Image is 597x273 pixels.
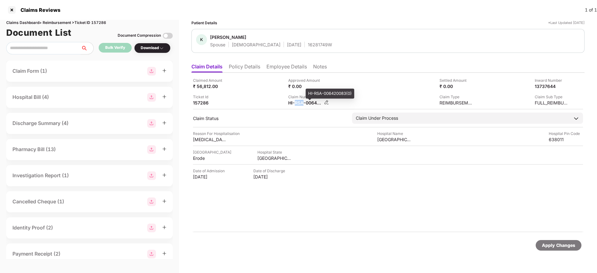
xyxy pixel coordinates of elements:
button: search [81,42,94,54]
h1: Document List [6,26,72,39]
img: svg+xml;base64,PHN2ZyBpZD0iRWRpdC0zMngzMiIgeG1sbnM9Imh0dHA6Ly93d3cudzMub3JnLzIwMDAvc3ZnIiB3aWR0aD... [324,100,329,105]
span: plus [162,121,167,125]
span: plus [162,225,167,229]
span: plus [162,147,167,151]
div: Erode [193,155,227,161]
div: Reason For Hospitalisation [193,131,240,136]
div: HI-RSA-006420083(0) [306,89,354,99]
div: Hospital Bill (4) [12,93,49,101]
div: Claimed Amount [193,77,227,83]
div: [GEOGRAPHIC_DATA] [257,155,292,161]
span: plus [162,68,167,73]
div: Identity Proof (2) [12,224,53,232]
li: Notes [313,63,327,72]
div: Pharmacy Bill (13) [12,146,56,153]
img: svg+xml;base64,PHN2ZyBpZD0iR3JvdXBfMjg4MTMiIGRhdGEtbmFtZT0iR3JvdXAgMjg4MTMiIHhtbG5zPSJodHRwOi8vd3... [147,93,156,102]
div: Ticket Id [193,94,227,100]
div: Spouse [210,42,225,48]
div: Apply Changes [542,242,575,249]
img: svg+xml;base64,PHN2ZyBpZD0iR3JvdXBfMjg4MTMiIGRhdGEtbmFtZT0iR3JvdXAgMjg4MTMiIHhtbG5zPSJodHRwOi8vd3... [147,250,156,258]
img: downArrowIcon [573,115,579,122]
div: Bulk Verify [105,45,125,51]
div: 1 of 1 [585,7,597,13]
div: Discharge Summary (4) [12,119,68,127]
span: plus [162,251,167,256]
div: ₹ 56,812.00 [193,83,227,89]
div: Claim Number [288,94,329,100]
span: plus [162,173,167,177]
div: [DATE] [287,42,301,48]
div: Claims Reviews [17,7,60,13]
div: 13737644 [535,83,569,89]
div: Hospital Name [377,131,411,136]
div: FULL_REIMBURSEMENT [535,100,569,106]
span: search [81,46,93,51]
img: svg+xml;base64,PHN2ZyBpZD0iR3JvdXBfMjg4MTMiIGRhdGEtbmFtZT0iR3JvdXAgMjg4MTMiIHhtbG5zPSJodHRwOi8vd3... [147,224,156,232]
div: Payment Receipt (2) [12,250,60,258]
div: Download [141,45,164,51]
img: svg+xml;base64,PHN2ZyBpZD0iRHJvcGRvd24tMzJ4MzIiIHhtbG5zPSJodHRwOi8vd3d3LnczLm9yZy8yMDAwL3N2ZyIgd2... [159,46,164,51]
div: [GEOGRAPHIC_DATA] [377,136,411,142]
img: svg+xml;base64,PHN2ZyBpZD0iR3JvdXBfMjg4MTMiIGRhdGEtbmFtZT0iR3JvdXAgMjg4MTMiIHhtbG5zPSJodHRwOi8vd3... [147,67,156,76]
img: svg+xml;base64,PHN2ZyBpZD0iR3JvdXBfMjg4MTMiIGRhdGEtbmFtZT0iR3JvdXAgMjg4MTMiIHhtbG5zPSJodHRwOi8vd3... [147,119,156,128]
div: 638011 [549,136,583,142]
div: [MEDICAL_DATA] [193,136,227,142]
div: ₹ 0.00 [440,83,474,89]
img: svg+xml;base64,PHN2ZyBpZD0iVG9nZ2xlLTMyeDMyIiB4bWxucz0iaHR0cDovL3d3dy53My5vcmcvMjAwMC9zdmciIHdpZH... [163,31,173,41]
div: Claim Type [440,94,474,100]
div: [DATE] [253,174,288,180]
div: Hospital State [257,149,292,155]
li: Employee Details [266,63,307,72]
div: [DATE] [193,174,227,180]
div: Claim Form (1) [12,67,47,75]
div: ₹ 0.00 [288,83,322,89]
div: REIMBURSEMENT [440,100,474,106]
div: 157286 [193,100,227,106]
div: Claim Sub Type [535,94,569,100]
div: Patient Details [191,20,217,26]
div: *Last Updated [DATE] [548,20,585,26]
div: Date of Discharge [253,168,288,174]
div: [PERSON_NAME] [210,34,246,40]
img: svg+xml;base64,PHN2ZyBpZD0iR3JvdXBfMjg4MTMiIGRhdGEtbmFtZT0iR3JvdXAgMjg4MTMiIHhtbG5zPSJodHRwOi8vd3... [147,171,156,180]
li: Claim Details [191,63,223,72]
div: Document Compression [118,33,161,39]
span: plus [162,199,167,203]
div: 16281749W [308,42,332,48]
img: svg+xml;base64,PHN2ZyBpZD0iR3JvdXBfMjg4MTMiIGRhdGEtbmFtZT0iR3JvdXAgMjg4MTMiIHhtbG5zPSJodHRwOi8vd3... [147,197,156,206]
div: [GEOGRAPHIC_DATA] [193,149,231,155]
div: [DEMOGRAPHIC_DATA] [232,42,280,48]
span: plus [162,95,167,99]
div: Hospital Pin Code [549,131,583,136]
li: Policy Details [229,63,260,72]
div: Claim Status [193,115,346,121]
div: Settled Amount [440,77,474,83]
img: svg+xml;base64,PHN2ZyBpZD0iR3JvdXBfMjg4MTMiIGRhdGEtbmFtZT0iR3JvdXAgMjg4MTMiIHhtbG5zPSJodHRwOi8vd3... [147,145,156,154]
div: Claim Under Process [356,115,398,122]
div: HI-RSA-006420083(0) [288,100,322,106]
div: Inward Number [535,77,569,83]
div: Approved Amount [288,77,322,83]
div: K [196,34,207,45]
div: Date of Admission [193,168,227,174]
div: Claims Dashboard > Reimbursement > Ticket ID 157286 [6,20,173,26]
div: Cancelled Cheque (1) [12,198,64,206]
div: Investigation Report (1) [12,172,69,179]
